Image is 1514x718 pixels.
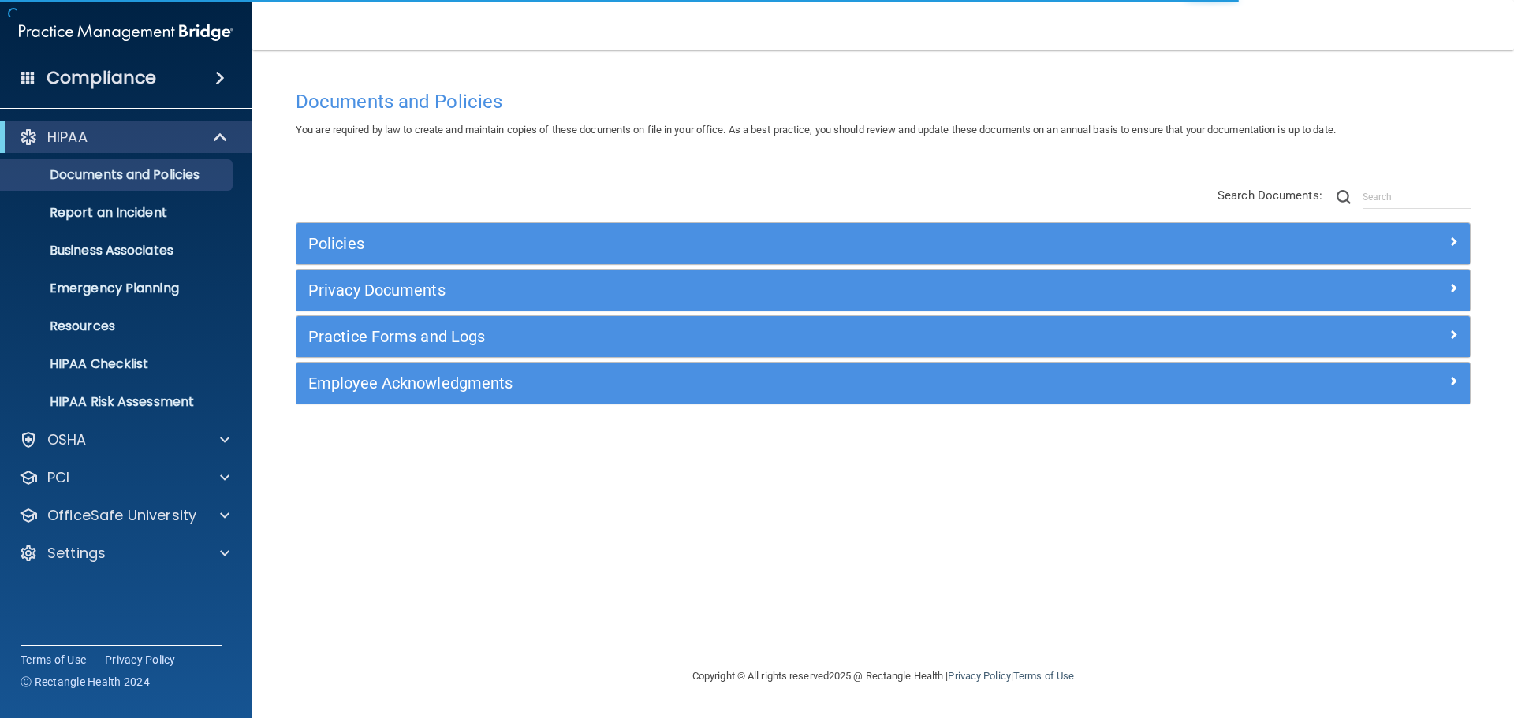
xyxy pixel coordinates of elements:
span: Ⓒ Rectangle Health 2024 [21,674,150,690]
p: OfficeSafe University [47,506,196,525]
p: Emergency Planning [10,281,226,296]
p: PCI [47,468,69,487]
h4: Documents and Policies [296,91,1471,112]
a: Privacy Policy [105,652,176,668]
a: Settings [19,544,229,563]
h5: Policies [308,235,1165,252]
p: Documents and Policies [10,167,226,183]
p: HIPAA Checklist [10,356,226,372]
h5: Privacy Documents [308,281,1165,299]
span: You are required by law to create and maintain copies of these documents on file in your office. ... [296,124,1336,136]
p: Resources [10,318,226,334]
a: Practice Forms and Logs [308,324,1458,349]
p: HIPAA [47,128,88,147]
span: Search Documents: [1218,188,1322,203]
h5: Employee Acknowledgments [308,374,1165,392]
div: Copyright © All rights reserved 2025 @ Rectangle Health | | [595,651,1171,701]
a: Privacy Documents [308,277,1458,303]
a: Policies [308,231,1458,256]
a: Terms of Use [21,652,86,668]
p: OSHA [47,430,87,449]
a: OfficeSafe University [19,506,229,525]
h5: Practice Forms and Logs [308,328,1165,345]
a: HIPAA [19,128,229,147]
p: Settings [47,544,106,563]
a: OSHA [19,430,229,449]
a: Employee Acknowledgments [308,370,1458,396]
h4: Compliance [47,67,156,89]
img: PMB logo [19,17,233,48]
p: HIPAA Risk Assessment [10,394,226,410]
a: Privacy Policy [948,670,1010,682]
a: Terms of Use [1013,670,1074,682]
input: Search [1363,185,1471,209]
img: ic-search.3b580494.png [1337,190,1351,204]
p: Report an Incident [10,205,226,221]
a: PCI [19,468,229,487]
p: Business Associates [10,243,226,259]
